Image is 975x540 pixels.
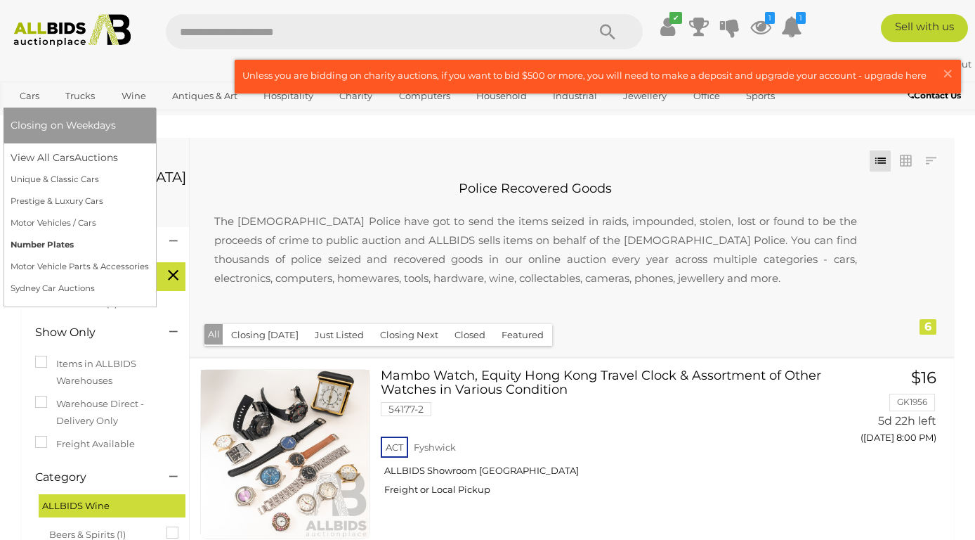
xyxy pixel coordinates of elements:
[7,14,138,47] img: Allbids.com.au
[391,369,816,506] a: Mambo Watch, Equity Hong Kong Travel Clock & Assortment of Other Watches in Various Condition 541...
[35,356,175,389] label: Items in ALLBIDS Warehouses
[35,326,148,339] h4: Show Only
[39,494,185,517] div: ALLBIDS Wine
[35,471,148,484] h4: Category
[35,436,135,452] label: Freight Available
[493,324,552,346] button: Featured
[200,198,871,302] p: The [DEMOGRAPHIC_DATA] Police have got to send the items seized in raids, impounded, stolen, lost...
[572,14,643,49] button: Search
[926,58,929,70] span: |
[837,369,940,451] a: $16 GK1956 5d 22h left ([DATE] 8:00 PM)
[51,297,117,309] a: Inner south (6)
[163,84,247,108] a: Antiques & Art
[200,182,871,196] h2: Police Recovered Goods
[204,324,223,345] button: All
[684,84,729,108] a: Office
[306,324,372,346] button: Just Listed
[908,88,964,103] a: Contact Us
[886,58,926,70] a: AG314
[467,84,536,108] a: Household
[931,58,971,70] a: Sign Out
[796,12,806,24] i: 1
[446,324,494,346] button: Closed
[657,14,679,39] a: ✔
[614,84,676,108] a: Jewellery
[911,368,936,387] span: $16
[11,84,48,108] a: Cars
[544,84,606,108] a: Industrial
[920,319,936,335] div: 6
[750,14,771,39] a: 1
[881,14,968,42] a: Sell with us
[390,84,459,108] a: Computers
[737,84,784,108] a: Sports
[781,14,802,39] a: 1
[669,12,682,24] i: ✔
[765,12,775,24] i: 1
[908,90,961,101] b: Contact Us
[56,84,104,108] a: Trucks
[112,84,155,108] a: Wine
[254,84,322,108] a: Hospitality
[35,154,175,185] h1: Police Auctions [GEOGRAPHIC_DATA]
[330,84,381,108] a: Charity
[886,58,924,70] strong: AG314
[35,396,175,429] label: Warehouse Direct - Delivery Only
[941,60,954,87] span: ×
[372,324,447,346] button: Closing Next
[223,324,307,346] button: Closing [DATE]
